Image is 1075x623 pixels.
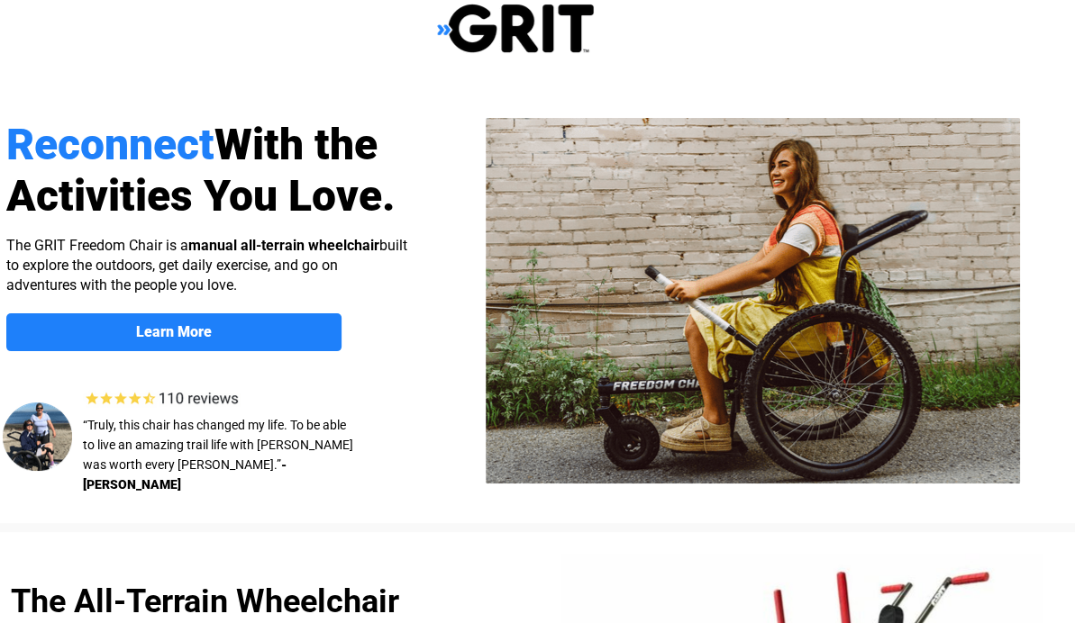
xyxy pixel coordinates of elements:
span: Activities You Love. [6,170,396,221]
strong: Learn More [136,323,212,340]
input: Get more information [64,435,219,469]
span: “Truly, this chair has changed my life. To be able to live an amazing trail life with [PERSON_NAM... [83,418,353,472]
a: Learn More [6,313,342,351]
span: The GRIT Freedom Chair is a built to explore the outdoors, get daily exercise, and go on adventur... [6,237,407,293]
strong: manual all-terrain wheelchair [188,237,379,254]
span: Reconnect [6,119,214,170]
span: With the [214,119,378,170]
